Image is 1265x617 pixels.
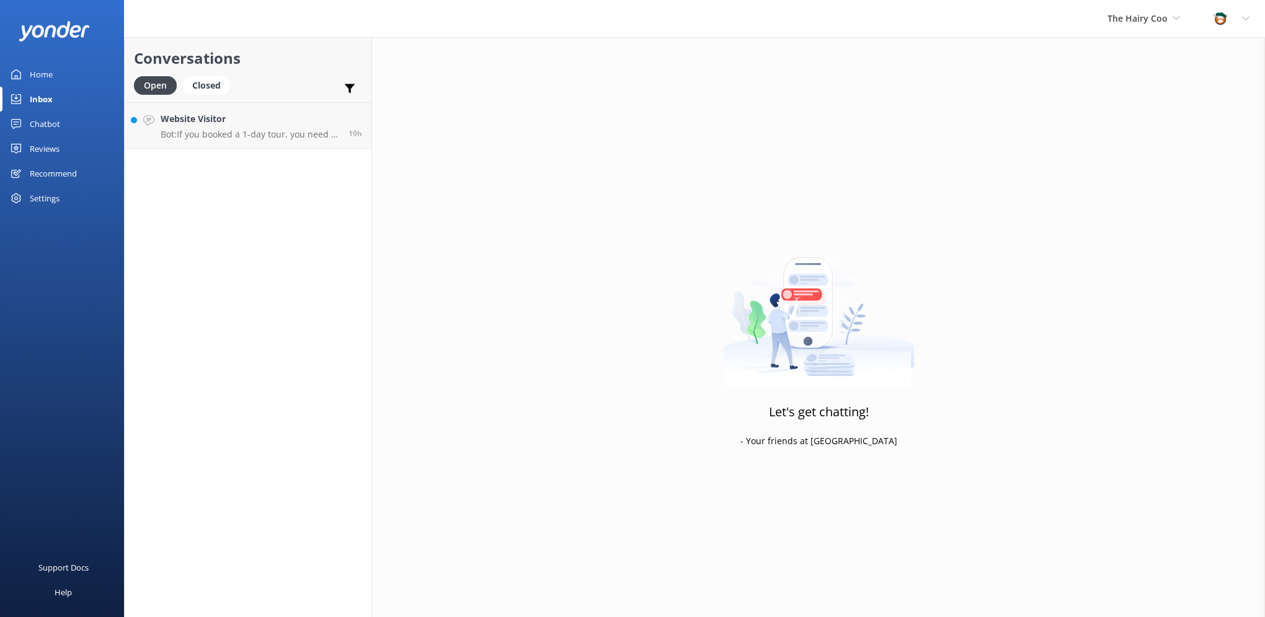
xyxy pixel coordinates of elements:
[19,21,90,42] img: yonder-white-logo.png
[30,62,53,87] div: Home
[348,128,362,139] span: Sep 09 2025 02:15pm (UTC +01:00) Europe/Dublin
[30,136,60,161] div: Reviews
[723,231,915,386] img: artwork of a man stealing a conversation from at giant smartphone
[125,102,371,149] a: Website VisitorBot:If you booked a 1-day tour, you need to cancel at least 24 hours in advance fo...
[55,580,72,605] div: Help
[134,76,177,95] div: Open
[1107,12,1168,24] span: The Hairy Coo
[30,186,60,211] div: Settings
[161,112,339,126] h4: Website Visitor
[183,76,230,95] div: Closed
[30,87,53,112] div: Inbox
[30,112,60,136] div: Chatbot
[30,161,77,186] div: Recommend
[769,402,869,422] h3: Let's get chatting!
[740,434,897,448] p: - Your friends at [GEOGRAPHIC_DATA]
[1211,9,1230,28] img: 457-1738239164.png
[134,78,183,92] a: Open
[38,555,89,580] div: Support Docs
[161,129,339,140] p: Bot: If you booked a 1-day tour, you need to cancel at least 24 hours in advance for a full refun...
[134,46,362,70] h2: Conversations
[183,78,236,92] a: Closed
